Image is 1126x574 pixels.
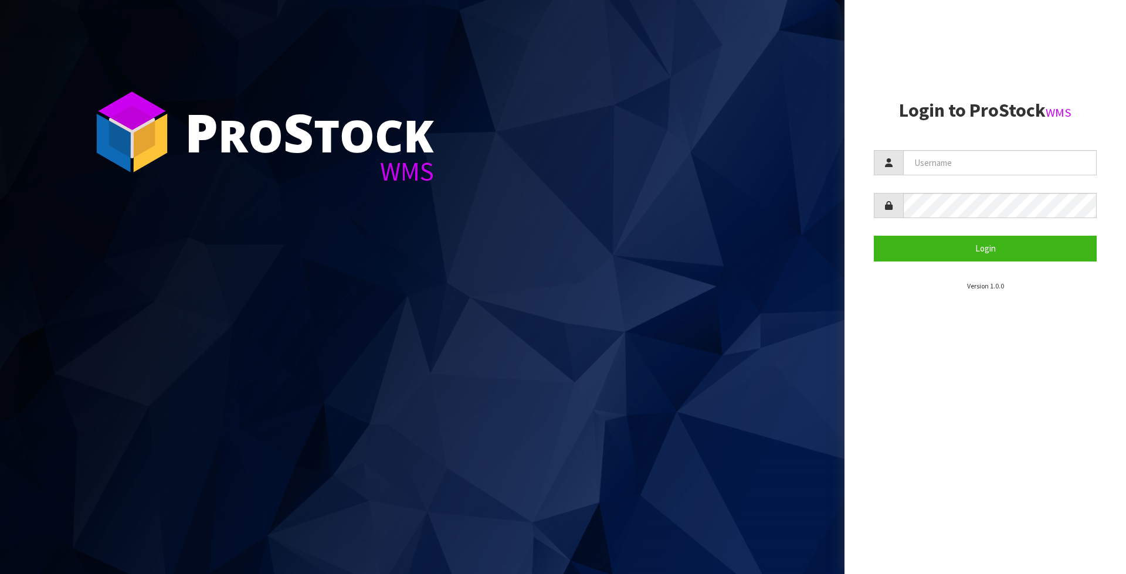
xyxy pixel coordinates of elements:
[1046,105,1071,120] small: WMS
[185,158,434,185] div: WMS
[874,100,1097,121] h2: Login to ProStock
[903,150,1097,175] input: Username
[283,96,314,168] span: S
[88,88,176,176] img: ProStock Cube
[185,96,218,168] span: P
[967,281,1004,290] small: Version 1.0.0
[185,106,434,158] div: ro tock
[874,236,1097,261] button: Login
